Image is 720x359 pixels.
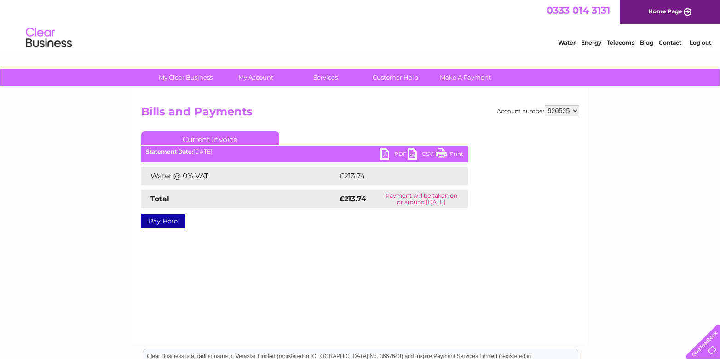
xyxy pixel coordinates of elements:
a: Current Invoice [141,131,279,145]
td: Payment will be taken on or around [DATE] [375,190,467,208]
a: PDF [380,148,408,162]
strong: Total [150,194,169,203]
a: My Account [218,69,294,86]
a: Services [288,69,363,86]
a: Telecoms [607,39,634,46]
strong: £213.74 [340,194,366,203]
a: 0333 014 3131 [547,5,610,16]
h2: Bills and Payments [141,105,579,123]
div: [DATE] [141,148,468,155]
a: Contact [659,39,681,46]
a: Energy [581,39,601,46]
a: Blog [640,39,653,46]
a: Pay Here [141,214,185,228]
a: Make A Payment [427,69,503,86]
a: My Clear Business [148,69,224,86]
a: Print [436,148,463,162]
a: Log out [690,39,711,46]
td: £213.74 [337,167,450,185]
a: Customer Help [357,69,433,86]
a: CSV [408,148,436,162]
td: Water @ 0% VAT [141,167,337,185]
div: Account number [497,105,579,116]
img: logo.png [25,24,72,52]
b: Statement Date: [146,148,193,155]
a: Water [558,39,576,46]
div: Clear Business is a trading name of Verastar Limited (registered in [GEOGRAPHIC_DATA] No. 3667643... [143,5,578,45]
